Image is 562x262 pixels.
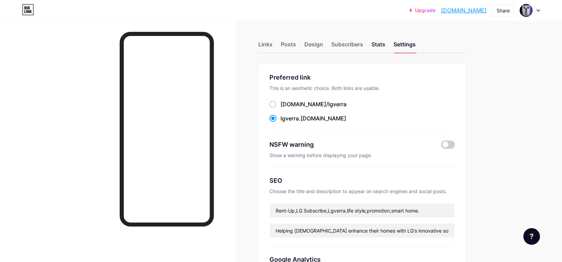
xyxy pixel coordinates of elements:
div: Links [258,40,273,53]
div: .[DOMAIN_NAME] [280,114,346,123]
div: Posts [281,40,296,53]
span: lgverra [280,115,299,122]
a: Upgrade [409,8,435,13]
div: NSFW warning [269,140,431,149]
div: SEO [269,176,455,185]
div: Preferred link [269,73,455,82]
img: Verra Sincere [519,4,533,17]
span: lgverra [328,101,347,108]
div: Design [304,40,323,53]
div: Stats [371,40,385,53]
div: Show a warning before displaying your page. [269,152,455,159]
input: Description (max 160 chars) [270,224,454,237]
a: [DOMAIN_NAME] [441,6,487,15]
input: Title [270,204,454,217]
div: This is an aesthetic choice. Both links are usable. [269,85,455,92]
div: Settings [394,40,416,53]
div: [DOMAIN_NAME]/ [280,100,347,108]
div: Subscribers [331,40,363,53]
div: Choose the title and description to appear on search engines and social posts. [269,188,455,195]
div: Share [497,7,510,14]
